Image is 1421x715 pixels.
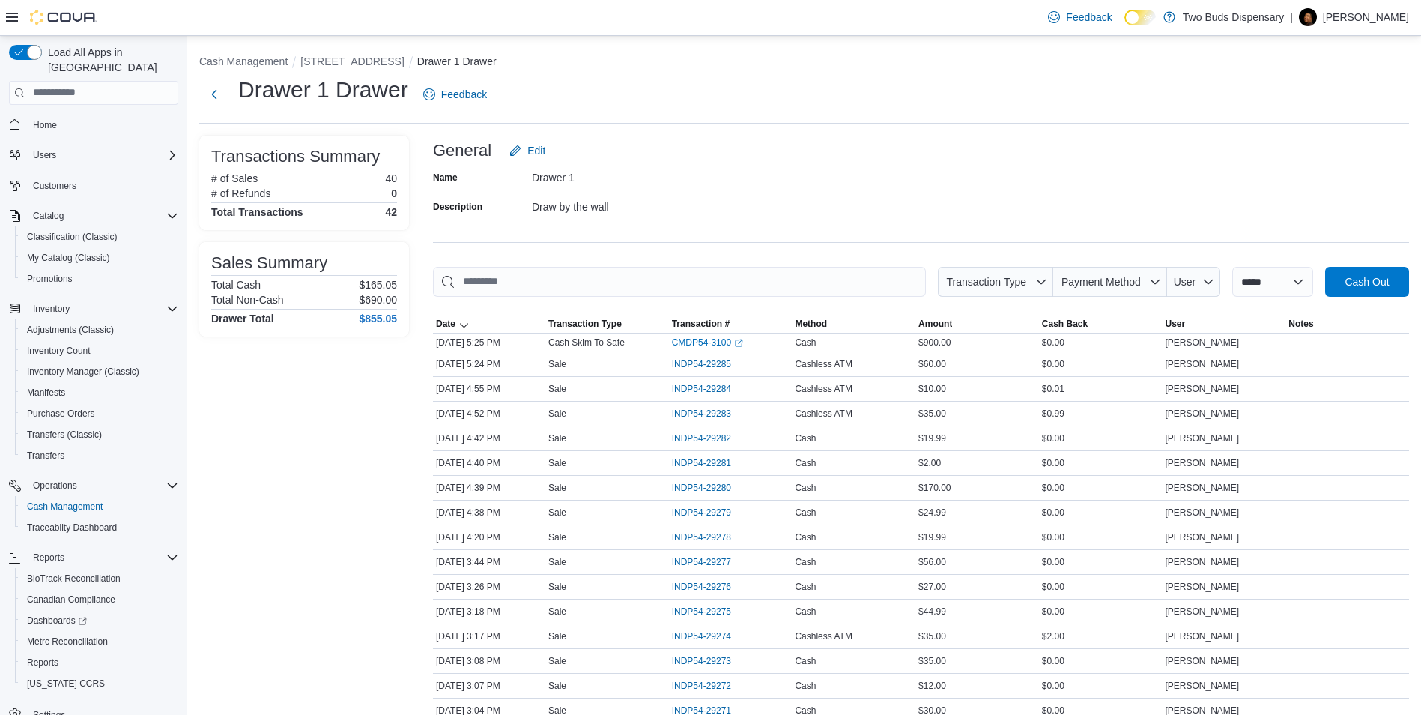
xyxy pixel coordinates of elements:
[33,303,70,315] span: Inventory
[1166,606,1240,618] span: [PERSON_NAME]
[433,334,545,352] div: [DATE] 5:25 PM
[21,249,116,267] a: My Catalog (Classic)
[27,549,70,567] button: Reports
[1061,276,1141,288] span: Payment Method
[548,318,622,330] span: Transaction Type
[672,383,731,395] span: INDP54-29284
[672,405,746,423] button: INDP54-29283
[672,606,731,618] span: INDP54-29275
[548,655,566,667] p: Sale
[21,384,178,402] span: Manifests
[1290,8,1293,26] p: |
[33,210,64,222] span: Catalog
[672,358,731,370] span: INDP54-29285
[3,547,184,568] button: Reports
[211,172,258,184] h6: # of Sales
[672,408,731,420] span: INDP54-29283
[21,519,178,537] span: Traceabilty Dashboard
[918,507,946,519] span: $24.99
[27,146,62,164] button: Users
[1345,274,1389,289] span: Cash Out
[1323,8,1409,26] p: [PERSON_NAME]
[27,252,110,264] span: My Catalog (Classic)
[27,345,91,357] span: Inventory Count
[918,482,951,494] span: $170.00
[21,633,178,651] span: Metrc Reconciliation
[199,79,229,109] button: Next
[15,424,184,445] button: Transfers (Classic)
[21,675,111,693] a: [US_STATE] CCRS
[33,480,77,492] span: Operations
[3,475,184,496] button: Operations
[1039,528,1163,546] div: $0.00
[548,337,625,349] p: Cash Skim To Safe
[3,175,184,196] button: Customers
[795,630,852,642] span: Cashless ATM
[672,553,746,571] button: INDP54-29277
[1166,432,1240,444] span: [PERSON_NAME]
[1183,8,1284,26] p: Two Buds Dispensary
[211,279,261,291] h6: Total Cash
[27,450,64,462] span: Transfers
[548,383,566,395] p: Sale
[211,187,270,199] h6: # of Refunds
[433,677,545,695] div: [DATE] 3:07 PM
[21,498,178,516] span: Cash Management
[795,581,816,593] span: Cash
[548,432,566,444] p: Sale
[27,477,83,495] button: Operations
[15,610,184,631] a: Dashboards
[21,228,178,246] span: Classification (Classic)
[3,298,184,319] button: Inventory
[359,313,397,325] h4: $855.05
[417,79,493,109] a: Feedback
[199,55,288,67] button: Cash Management
[433,454,545,472] div: [DATE] 4:40 PM
[433,479,545,497] div: [DATE] 4:39 PM
[545,315,669,333] button: Transaction Type
[21,519,123,537] a: Traceabilty Dashboard
[211,148,380,166] h3: Transactions Summary
[27,549,178,567] span: Reports
[27,408,95,420] span: Purchase Orders
[672,556,731,568] span: INDP54-29277
[1166,655,1240,667] span: [PERSON_NAME]
[21,342,97,360] a: Inventory Count
[1039,334,1163,352] div: $0.00
[672,655,731,667] span: INDP54-29273
[27,678,105,690] span: [US_STATE] CCRS
[27,176,178,195] span: Customers
[795,655,816,667] span: Cash
[15,226,184,247] button: Classification (Classic)
[1166,531,1240,543] span: [PERSON_NAME]
[548,457,566,469] p: Sale
[15,568,184,589] button: BioTrack Reconciliation
[1039,315,1163,333] button: Cash Back
[672,380,746,398] button: INDP54-29284
[1166,581,1240,593] span: [PERSON_NAME]
[359,279,397,291] p: $165.05
[21,654,64,672] a: Reports
[33,180,76,192] span: Customers
[27,615,87,627] span: Dashboards
[672,528,746,546] button: INDP54-29278
[915,315,1039,333] button: Amount
[548,556,566,568] p: Sale
[21,633,114,651] a: Metrc Reconciliation
[433,315,545,333] button: Date
[15,361,184,382] button: Inventory Manager (Classic)
[1167,267,1220,297] button: User
[15,382,184,403] button: Manifests
[1166,556,1240,568] span: [PERSON_NAME]
[1039,677,1163,695] div: $0.00
[15,403,184,424] button: Purchase Orders
[433,267,926,297] input: This is a search bar. As you type, the results lower in the page will automatically filter.
[795,606,816,618] span: Cash
[433,578,545,596] div: [DATE] 3:26 PM
[27,273,73,285] span: Promotions
[672,652,746,670] button: INDP54-29273
[15,517,184,538] button: Traceabilty Dashboard
[548,408,566,420] p: Sale
[21,384,71,402] a: Manifests
[795,318,827,330] span: Method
